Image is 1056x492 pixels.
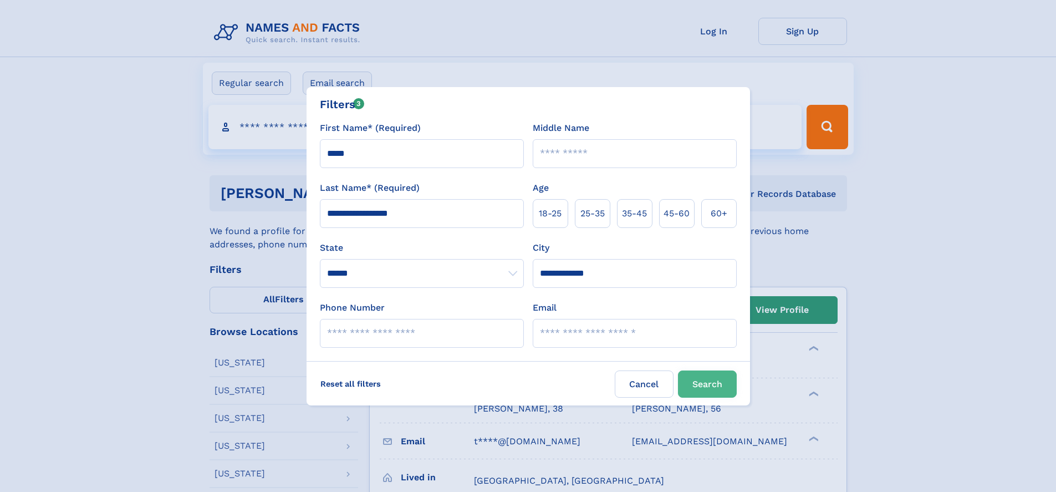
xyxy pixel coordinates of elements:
[533,121,589,135] label: Middle Name
[533,241,549,255] label: City
[320,121,421,135] label: First Name* (Required)
[320,241,524,255] label: State
[615,371,674,398] label: Cancel
[533,301,557,315] label: Email
[320,96,365,113] div: Filters
[539,207,562,220] span: 18‑25
[580,207,605,220] span: 25‑35
[678,371,737,398] button: Search
[320,181,420,195] label: Last Name* (Required)
[711,207,727,220] span: 60+
[533,181,549,195] label: Age
[622,207,647,220] span: 35‑45
[313,371,388,397] label: Reset all filters
[664,207,690,220] span: 45‑60
[320,301,385,315] label: Phone Number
